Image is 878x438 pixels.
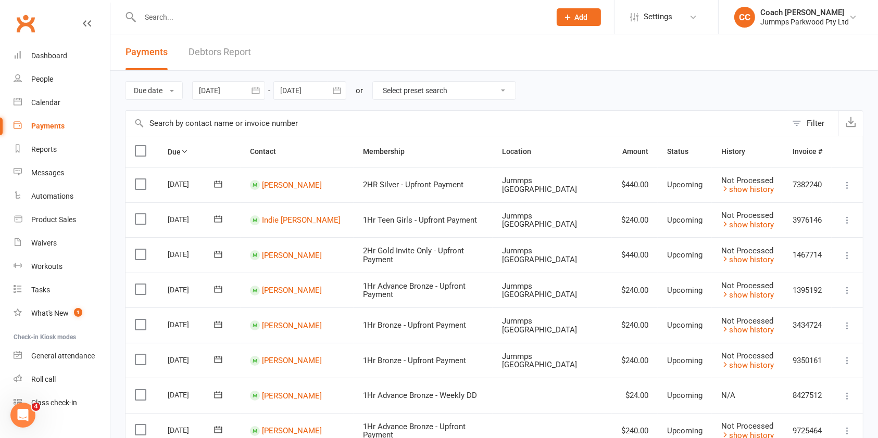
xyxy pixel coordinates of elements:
[14,391,110,415] a: Class kiosk mode
[74,308,82,317] span: 1
[168,352,216,368] div: [DATE]
[493,136,612,167] th: Location
[14,302,110,325] a: What's New1
[557,8,601,26] button: Add
[32,403,40,411] span: 4
[612,167,658,202] td: $440.00
[612,237,658,273] td: $440.00
[734,7,755,28] div: CC
[31,169,64,177] div: Messages
[262,180,322,189] a: [PERSON_NAME]
[612,343,658,378] td: $240.00
[10,403,35,428] iframe: Intercom live chat
[760,17,849,27] div: Jummps Parkwood Pty Ltd
[783,202,832,238] td: 3976146
[168,176,216,192] div: [DATE]
[241,136,354,167] th: Contact
[14,255,110,278] a: Workouts
[712,136,783,167] th: History
[31,309,69,317] div: What's New
[363,246,464,264] span: 2Hr Gold Invite Only - Upfront Payment
[31,192,73,200] div: Automations
[721,421,773,431] span: Not Processed
[31,286,50,294] div: Tasks
[783,237,832,273] td: 1467714
[667,320,703,330] span: Upcoming
[31,145,57,153] div: Reports
[493,343,612,378] td: Jummps [GEOGRAPHIC_DATA]
[493,237,612,273] td: Jummps [GEOGRAPHIC_DATA]
[783,307,832,343] td: 3434724
[126,111,787,136] input: Search by contact name or invoice number
[783,343,832,378] td: 9350161
[14,91,110,114] a: Calendar
[31,51,67,60] div: Dashboard
[667,426,703,435] span: Upcoming
[262,250,322,260] a: [PERSON_NAME]
[721,220,774,229] a: show history
[721,351,773,360] span: Not Processed
[493,273,612,308] td: Jummps [GEOGRAPHIC_DATA]
[667,180,703,189] span: Upcoming
[31,122,65,130] div: Payments
[667,250,703,260] span: Upcoming
[14,278,110,302] a: Tasks
[168,211,216,227] div: [DATE]
[721,255,774,264] a: show history
[612,273,658,308] td: $240.00
[760,8,849,17] div: Coach [PERSON_NAME]
[189,34,251,70] a: Debtors Report
[612,136,658,167] th: Amount
[31,75,53,83] div: People
[363,391,477,400] span: 1Hr Advance Bronze - Weekly DD
[168,281,216,298] div: [DATE]
[14,114,110,138] a: Payments
[168,246,216,262] div: [DATE]
[721,246,773,255] span: Not Processed
[644,5,672,29] span: Settings
[14,44,110,68] a: Dashboard
[493,202,612,238] td: Jummps [GEOGRAPHIC_DATA]
[356,84,363,97] div: or
[168,422,216,438] div: [DATE]
[363,180,463,189] span: 2HR Silver - Upfront Payment
[787,111,838,136] button: Filter
[12,10,39,36] a: Clubworx
[262,320,322,330] a: [PERSON_NAME]
[262,286,322,295] a: [PERSON_NAME]
[721,211,773,220] span: Not Processed
[31,239,57,247] div: Waivers
[721,391,735,400] span: N/A
[721,325,774,334] a: show history
[125,81,183,100] button: Due date
[126,34,168,70] button: Payments
[667,215,703,225] span: Upcoming
[168,387,216,403] div: [DATE]
[14,138,110,161] a: Reports
[667,391,703,400] span: Upcoming
[783,167,832,202] td: 7382240
[721,185,774,194] a: show history
[721,360,774,370] a: show history
[168,316,216,332] div: [DATE]
[14,161,110,185] a: Messages
[575,13,588,21] span: Add
[658,136,712,167] th: Status
[612,202,658,238] td: $240.00
[262,356,322,365] a: [PERSON_NAME]
[783,378,832,413] td: 8427512
[262,426,322,435] a: [PERSON_NAME]
[721,316,773,326] span: Not Processed
[363,320,466,330] span: 1Hr Bronze - Upfront Payment
[31,262,62,270] div: Workouts
[31,215,76,224] div: Product Sales
[667,286,703,295] span: Upcoming
[262,215,341,225] a: Indie [PERSON_NAME]
[14,208,110,231] a: Product Sales
[363,281,466,300] span: 1Hr Advance Bronze - Upfront Payment
[721,290,774,300] a: show history
[158,136,241,167] th: Due
[14,231,110,255] a: Waivers
[667,356,703,365] span: Upcoming
[31,375,56,383] div: Roll call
